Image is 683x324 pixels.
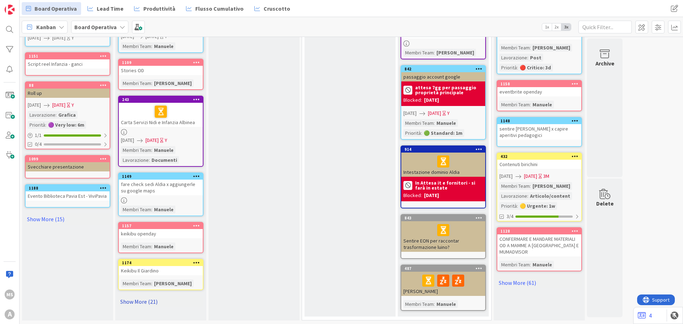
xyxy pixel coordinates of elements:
div: 432Contenuti birichini [497,153,581,169]
div: Priorità [28,121,45,129]
span: [DATE] [28,101,41,109]
div: Manuele [152,146,175,154]
div: MS [5,290,15,299]
span: [DATE] [52,101,65,109]
span: Kanban [36,23,56,31]
div: 1148 [497,118,581,124]
div: 🟢 Standard: 1m [422,129,464,137]
div: 1149fare check sedi Aldia x aggiungerle su google maps [119,173,203,195]
div: 1158 [501,81,581,86]
span: : [151,42,152,50]
b: Board Operativa [74,23,117,31]
span: Flusso Cumulativo [195,4,244,13]
div: 487 [404,266,485,271]
span: : [527,192,528,200]
div: Stories OD [119,66,203,75]
div: Intestazione dominio Aldia [401,153,485,177]
div: 842 [404,67,485,71]
span: : [517,64,518,71]
div: Carta Servizi Nidi e Infanzia Albinea [119,103,203,127]
div: Articolo/content [528,192,572,200]
div: Post [528,54,543,62]
span: [DATE] [403,110,417,117]
div: Evento Biblioteca Pavia Est - ViviPavia [26,191,110,201]
div: 842passaggio account google [401,66,485,81]
div: 1128CONFERMARE E MANDARE MATERIALI OD A MAMME A [GEOGRAPHIC_DATA] E MUMADVISOR [497,228,581,256]
span: Cruscotto [264,4,290,13]
div: Archive [595,59,614,68]
div: Manuele [152,243,175,250]
a: Board Operativa [22,2,81,15]
div: 1174 [119,260,203,266]
div: 1148 [501,118,581,123]
span: Lead Time [97,4,123,13]
div: Priorità [499,202,517,210]
div: 1188 [26,185,110,191]
div: 88 [26,82,110,89]
div: 1158eventbrite openday [497,81,581,96]
div: A [5,309,15,319]
div: Manuele [531,261,554,269]
div: 1128 [501,229,581,234]
div: 88 [29,83,110,88]
a: Cruscotto [250,2,295,15]
div: fare check sedi Aldia x aggiungerle su google maps [119,180,203,195]
div: passaggio account google [401,72,485,81]
div: Membri Team [403,300,434,308]
div: Priorità [499,64,517,71]
span: : [149,156,150,164]
div: 843 [404,216,485,221]
div: Membri Team [499,44,530,52]
div: Membri Team [121,146,151,154]
div: 1151Script reel Infanzia - ganci [26,53,110,69]
div: 243 [122,97,203,102]
div: 1109 [119,59,203,66]
span: [DATE] [145,137,159,144]
div: Membri Team [121,280,151,287]
div: 88Roll up [26,82,110,98]
div: 432 [497,153,581,160]
div: 🟣 Very low: 6m [46,121,86,129]
span: 3x [561,23,571,31]
div: Manuele [435,119,458,127]
span: : [151,243,152,250]
div: Y [447,110,450,117]
div: 1188 [29,186,110,191]
div: Script reel Infanzia - ganci [26,59,110,69]
span: 0/4 [35,140,42,148]
div: 243Carta Servizi Nidi e Infanzia Albinea [119,96,203,127]
span: : [434,49,435,57]
div: 🟡 Urgente: 1w [518,202,557,210]
span: [DATE] [428,110,441,117]
span: : [530,182,531,190]
a: Lead Time [83,2,128,15]
div: Documenti [150,156,179,164]
span: : [434,300,435,308]
span: : [151,79,152,87]
div: sentire [PERSON_NAME] x capire aperitivi pedagogici [497,124,581,140]
span: : [530,44,531,52]
div: 1099 [26,156,110,162]
div: 1174 [122,260,203,265]
div: 1128 [497,228,581,234]
div: [PERSON_NAME] [152,79,194,87]
img: Visit kanbanzone.com [5,5,15,15]
a: Show More (61) [497,277,582,288]
div: 487[PERSON_NAME] [401,265,485,296]
div: 1099Svecchiare presentazione [26,156,110,171]
div: 914 [401,146,485,153]
a: 4 [638,311,652,320]
div: Delete [596,199,614,208]
span: [DATE] [499,172,513,180]
span: : [421,129,422,137]
div: [PERSON_NAME] [531,44,572,52]
input: Quick Filter... [578,21,632,33]
div: 🔴 Critico: 3d [518,64,553,71]
div: Keikibu Il Giardino [119,266,203,275]
b: In Attesa it e fornitori - si farà in estate [415,180,483,190]
div: 1157keikibu openday [119,223,203,238]
div: 1109 [122,60,203,65]
div: Contenuti birichini [497,160,581,169]
div: Lavorazione [28,111,55,119]
span: 3/4 [507,213,513,220]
